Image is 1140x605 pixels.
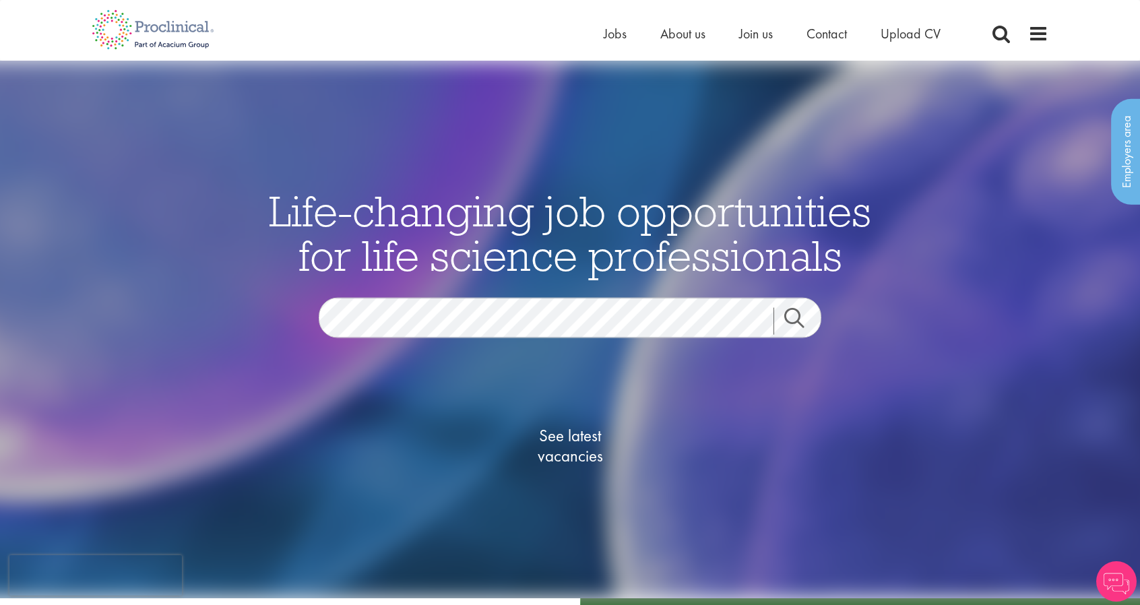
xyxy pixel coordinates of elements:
[9,555,182,596] iframe: reCAPTCHA
[806,25,847,42] a: Contact
[503,425,637,466] span: See latest vacancies
[739,25,773,42] a: Join us
[604,25,627,42] a: Jobs
[1096,561,1137,602] img: Chatbot
[269,183,871,282] span: Life-changing job opportunities for life science professionals
[881,25,941,42] a: Upload CV
[503,371,637,519] a: See latestvacancies
[773,307,831,334] a: Job search submit button
[660,25,705,42] a: About us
